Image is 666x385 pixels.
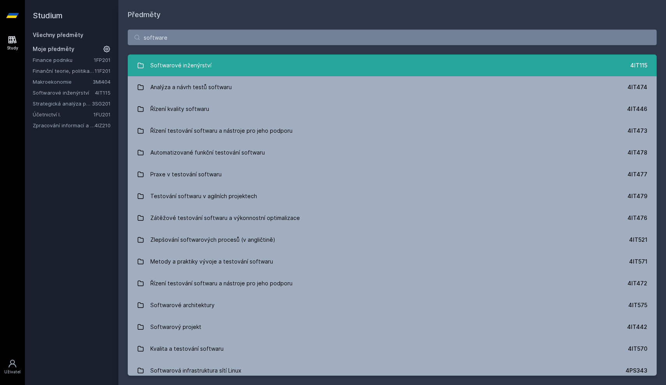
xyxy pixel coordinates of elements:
[627,149,647,156] div: 4IT478
[92,100,111,107] a: 3SG201
[94,57,111,63] a: 1FP201
[627,280,647,287] div: 4IT472
[33,111,93,118] a: Účetnictví I.
[33,67,95,75] a: Finanční teorie, politika a instituce
[93,111,111,118] a: 1FU201
[150,210,300,226] div: Zátěžové testování softwaru a výkonnostní optimalizace
[2,31,23,55] a: Study
[128,316,657,338] a: Softwarový projekt 4IT442
[128,185,657,207] a: Testování softwaru v agilních projektech 4IT479
[128,142,657,163] a: Automatizované funkční testování softwaru 4IT478
[128,98,657,120] a: Řízení kvality softwaru 4IT446
[95,68,111,74] a: 11F201
[128,120,657,142] a: Řízení testování softwaru a nástroje pro jeho podporu 4IT473
[4,369,21,375] div: Uživatel
[150,341,224,357] div: Kvalita a testování softwaru
[33,100,92,107] a: Strategická analýza pro informatiky a statistiky
[150,254,273,269] div: Metody a praktiky vývoje a testování softwaru
[628,301,647,309] div: 4IT575
[150,123,292,139] div: Řízení testování softwaru a nástroje pro jeho podporu
[33,32,83,38] a: Všechny předměty
[629,258,647,265] div: 4IT571
[627,83,647,91] div: 4IT474
[150,167,222,182] div: Praxe v testování softwaru
[33,121,95,129] a: Zpracování informací a znalostí
[128,251,657,272] a: Metody a praktiky vývoje a testování softwaru 4IT571
[128,294,657,316] a: Softwarové architektury 4IT575
[625,367,647,374] div: 4PS343
[93,79,111,85] a: 3MI404
[128,76,657,98] a: Analýza a návrh testů softwaru 4IT474
[629,236,647,244] div: 4IT521
[627,105,647,113] div: 4IT446
[2,355,23,379] a: Uživatel
[150,363,241,378] div: Softwarová infrastruktura sítí Linux
[150,188,257,204] div: Testování softwaru v agilních projektech
[128,229,657,251] a: Zlepšování softwarových procesů (v angličtině) 4IT521
[630,62,647,69] div: 4IT115
[33,56,94,64] a: Finance podniku
[627,192,647,200] div: 4IT479
[128,207,657,229] a: Zátěžové testování softwaru a výkonnostní optimalizace 4IT476
[128,9,657,20] h1: Předměty
[128,30,657,45] input: Název nebo ident předmětu…
[128,338,657,360] a: Kvalita a testování softwaru 4IT570
[628,345,647,353] div: 4IT570
[150,276,292,291] div: Řízení testování softwaru a nástroje pro jeho podporu
[95,122,111,128] a: 4IZ210
[627,214,647,222] div: 4IT476
[128,272,657,294] a: Řízení testování softwaru a nástroje pro jeho podporu 4IT472
[150,101,209,117] div: Řízení kvality softwaru
[627,171,647,178] div: 4IT477
[150,319,201,335] div: Softwarový projekt
[33,89,95,97] a: Softwarové inženýrství
[150,297,215,313] div: Softwarové architektury
[150,145,265,160] div: Automatizované funkční testování softwaru
[627,323,647,331] div: 4IT442
[7,45,18,51] div: Study
[33,45,74,53] span: Moje předměty
[33,78,93,86] a: Makroekonomie
[128,163,657,185] a: Praxe v testování softwaru 4IT477
[95,90,111,96] a: 4IT115
[627,127,647,135] div: 4IT473
[150,58,211,73] div: Softwarové inženýrství
[128,54,657,76] a: Softwarové inženýrství 4IT115
[128,360,657,381] a: Softwarová infrastruktura sítí Linux 4PS343
[150,79,232,95] div: Analýza a návrh testů softwaru
[150,232,275,248] div: Zlepšování softwarových procesů (v angličtině)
